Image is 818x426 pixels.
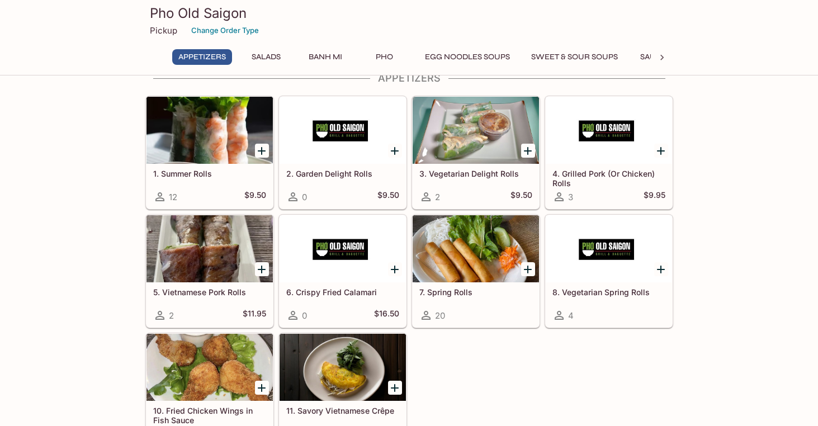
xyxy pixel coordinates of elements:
h5: 6. Crispy Fried Calamari [286,287,399,297]
h5: 3. Vegetarian Delight Rolls [419,169,532,178]
div: 10. Fried Chicken Wings in Fish Sauce [146,334,273,401]
h4: Appetizers [145,72,673,84]
a: 1. Summer Rolls12$9.50 [146,96,273,209]
button: Add 10. Fried Chicken Wings in Fish Sauce [255,381,269,395]
a: 4. Grilled Pork (Or Chicken) Rolls3$9.95 [545,96,673,209]
a: 6. Crispy Fried Calamari0$16.50 [279,215,406,328]
div: 7. Spring Rolls [413,215,539,282]
span: 20 [435,310,445,321]
h5: $11.95 [243,309,266,322]
h5: $16.50 [374,309,399,322]
h5: 10. Fried Chicken Wings in Fish Sauce [153,406,266,424]
h5: 4. Grilled Pork (Or Chicken) Rolls [552,169,665,187]
button: Add 11. Savory Vietnamese Crêpe [388,381,402,395]
button: Change Order Type [186,22,264,39]
button: Pho [360,49,410,65]
h5: $9.50 [244,190,266,203]
button: Sautéed [633,49,683,65]
button: Banh Mi [300,49,351,65]
p: Pickup [150,25,177,36]
a: 3. Vegetarian Delight Rolls2$9.50 [412,96,540,209]
a: 8. Vegetarian Spring Rolls4 [545,215,673,328]
h3: Pho Old Saigon [150,4,669,22]
button: Add 1. Summer Rolls [255,144,269,158]
a: 2. Garden Delight Rolls0$9.50 [279,96,406,209]
h5: 8. Vegetarian Spring Rolls [552,287,665,297]
span: 0 [302,192,307,202]
h5: $9.50 [510,190,532,203]
div: 6. Crispy Fried Calamari [280,215,406,282]
button: Add 6. Crispy Fried Calamari [388,262,402,276]
button: Appetizers [172,49,232,65]
span: 2 [169,310,174,321]
button: Add 8. Vegetarian Spring Rolls [654,262,668,276]
div: 1. Summer Rolls [146,97,273,164]
button: Egg Noodles Soups [419,49,516,65]
div: 8. Vegetarian Spring Rolls [546,215,672,282]
span: 4 [568,310,574,321]
div: 4. Grilled Pork (Or Chicken) Rolls [546,97,672,164]
h5: 5. Vietnamese Pork Rolls [153,287,266,297]
button: Add 2. Garden Delight Rolls [388,144,402,158]
button: Add 5. Vietnamese Pork Rolls [255,262,269,276]
span: 2 [435,192,440,202]
h5: 11. Savory Vietnamese Crêpe [286,406,399,415]
a: 7. Spring Rolls20 [412,215,540,328]
button: Add 7. Spring Rolls [521,262,535,276]
h5: 2. Garden Delight Rolls [286,169,399,178]
h5: $9.50 [377,190,399,203]
span: 0 [302,310,307,321]
div: 2. Garden Delight Rolls [280,97,406,164]
span: 12 [169,192,177,202]
a: 5. Vietnamese Pork Rolls2$11.95 [146,215,273,328]
h5: $9.95 [644,190,665,203]
h5: 7. Spring Rolls [419,287,532,297]
div: 3. Vegetarian Delight Rolls [413,97,539,164]
button: Add 4. Grilled Pork (Or Chicken) Rolls [654,144,668,158]
button: Salads [241,49,291,65]
div: 5. Vietnamese Pork Rolls [146,215,273,282]
button: Add 3. Vegetarian Delight Rolls [521,144,535,158]
span: 3 [568,192,573,202]
button: Sweet & Sour Soups [525,49,624,65]
h5: 1. Summer Rolls [153,169,266,178]
div: 11. Savory Vietnamese Crêpe [280,334,406,401]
